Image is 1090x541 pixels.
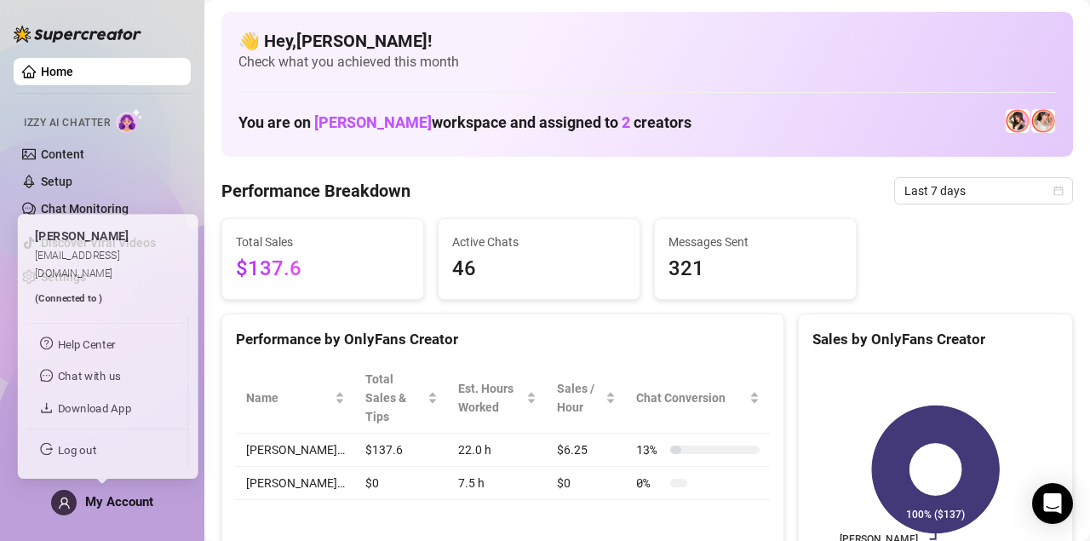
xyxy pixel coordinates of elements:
[117,108,143,133] img: AI Chatter
[23,435,192,463] li: Log out
[636,474,663,492] span: 0 %
[812,328,1058,351] div: Sales by OnlyFans Creator
[636,388,746,407] span: Chat Conversion
[238,29,1056,53] h4: 👋 Hey, [PERSON_NAME] !
[452,253,626,285] span: 46
[547,434,626,467] td: $6.25
[41,147,84,161] a: Content
[55,399,133,412] a: Download App
[85,494,153,509] span: My Account
[668,253,842,285] span: 321
[32,283,102,295] span: (Connected to )
[636,440,663,459] span: 13 %
[626,363,770,434] th: Chat Conversion
[452,233,626,251] span: Active Chats
[32,237,121,268] span: [EMAIL_ADDRESS][DOMAIN_NAME]
[236,467,355,500] td: [PERSON_NAME]…
[448,467,547,500] td: 7.5 h
[221,179,410,203] h4: Performance Breakdown
[355,467,448,500] td: $0
[55,442,96,456] a: Log out
[55,365,122,378] span: Chat with us
[41,65,73,78] a: Home
[904,178,1063,204] span: Last 7 days
[355,434,448,467] td: $137.6
[355,363,448,434] th: Total Sales & Tips
[557,379,602,417] span: Sales / Hour
[1031,109,1055,133] img: 𝖍𝖔𝖑𝖑𝖞
[58,497,71,509] span: user
[24,115,110,131] span: Izzy AI Chatter
[668,233,842,251] span: Messages Sent
[236,434,355,467] td: [PERSON_NAME]…
[1006,109,1030,133] img: Holly
[458,379,523,417] div: Est. Hours Worked
[238,113,691,132] h1: You are on workspace and assigned to creators
[547,363,626,434] th: Sales / Hour
[365,370,424,426] span: Total Sales & Tips
[1032,483,1073,524] div: Open Intercom Messenger
[547,467,626,500] td: $0
[448,434,547,467] td: 22.0 h
[314,113,432,131] span: [PERSON_NAME]
[32,216,129,231] span: [PERSON_NAME]
[37,364,50,377] span: message
[236,363,355,434] th: Name
[236,253,410,285] span: $137.6
[246,388,331,407] span: Name
[55,331,117,344] a: Help Center
[238,53,1056,72] span: Check what you achieved this month
[14,26,141,43] img: logo-BBDzfeDw.svg
[236,328,770,351] div: Performance by OnlyFans Creator
[236,233,410,251] span: Total Sales
[1053,186,1064,196] span: calendar
[41,175,72,188] a: Setup
[622,113,630,131] span: 2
